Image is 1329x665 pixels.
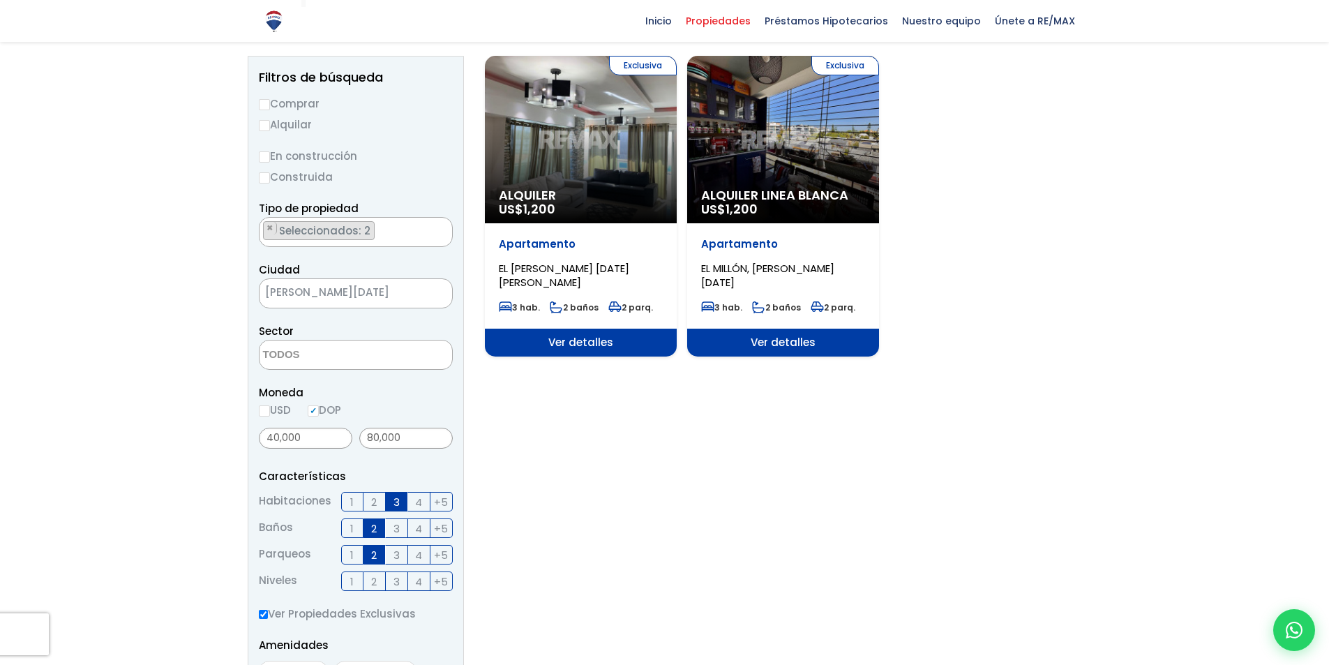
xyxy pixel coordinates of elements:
[726,200,758,218] span: 1,200
[434,493,448,511] span: +5
[485,56,677,357] a: Exclusiva Alquiler US$1,200 Apartamento EL [PERSON_NAME] [DATE][PERSON_NAME] 3 hab. 2 baños 2 par...
[437,221,445,235] button: Remove all items
[308,401,341,419] label: DOP
[259,99,270,110] input: Comprar
[393,520,400,537] span: 3
[371,546,377,564] span: 2
[259,610,268,619] input: Ver Propiedades Exclusivas
[499,188,663,202] span: Alquiler
[523,200,555,218] span: 1,200
[752,301,801,313] span: 2 baños
[266,222,273,234] span: ×
[701,301,742,313] span: 3 hab.
[308,405,319,417] input: DOP
[350,546,354,564] span: 1
[259,120,270,131] input: Alquilar
[811,301,855,313] span: 2 parq.
[259,636,453,654] p: Amenidades
[259,324,294,338] span: Sector
[259,172,270,184] input: Construida
[259,147,453,165] label: En construcción
[415,546,422,564] span: 4
[701,237,865,251] p: Apartamento
[415,520,422,537] span: 4
[350,573,354,590] span: 1
[415,493,422,511] span: 4
[371,573,377,590] span: 2
[499,261,629,290] span: EL [PERSON_NAME] [DATE][PERSON_NAME]
[608,301,653,313] span: 2 parq.
[264,222,277,234] button: Remove item
[259,70,453,84] h2: Filtros de búsqueda
[415,573,422,590] span: 4
[259,262,300,277] span: Ciudad
[687,329,879,357] span: Ver detalles
[371,520,377,537] span: 2
[701,261,834,290] span: EL MILLÓN, [PERSON_NAME][DATE]
[259,605,453,622] label: Ver Propiedades Exclusivas
[701,188,865,202] span: Alquiler Linea Blanca
[259,116,453,133] label: Alquilar
[437,222,444,234] span: ×
[259,571,297,591] span: Niveles
[260,218,267,248] textarea: Search
[499,200,555,218] span: US$
[259,151,270,163] input: En construcción
[393,493,400,511] span: 3
[260,341,395,371] textarea: Search
[434,546,448,564] span: +5
[259,384,453,401] span: Moneda
[259,468,453,485] p: Características
[262,9,286,33] img: Logo de REMAX
[701,200,758,218] span: US$
[434,573,448,590] span: +5
[499,301,540,313] span: 3 hab.
[417,283,438,305] button: Remove all items
[259,201,359,216] span: Tipo de propiedad
[263,221,375,240] li: APARTAMENTO
[278,223,374,238] span: Seleccionados: 2
[895,10,988,31] span: Nuestro equipo
[259,168,453,186] label: Construida
[350,520,354,537] span: 1
[259,545,311,565] span: Parqueos
[485,329,677,357] span: Ver detalles
[679,10,758,31] span: Propiedades
[359,428,453,449] input: Precio máximo
[259,428,352,449] input: Precio mínimo
[550,301,599,313] span: 2 baños
[371,493,377,511] span: 2
[260,283,417,302] span: SANTO DOMINGO DE GUZMÁN
[259,492,331,511] span: Habitaciones
[259,95,453,112] label: Comprar
[758,10,895,31] span: Préstamos Hipotecarios
[434,520,448,537] span: +5
[638,10,679,31] span: Inicio
[259,401,291,419] label: USD
[393,546,400,564] span: 3
[259,278,453,308] span: SANTO DOMINGO DE GUZMÁN
[393,573,400,590] span: 3
[259,518,293,538] span: Baños
[431,287,438,300] span: ×
[259,405,270,417] input: USD
[350,493,354,511] span: 1
[687,56,879,357] a: Exclusiva Alquiler Linea Blanca US$1,200 Apartamento EL MILLÓN, [PERSON_NAME][DATE] 3 hab. 2 baño...
[988,10,1082,31] span: Únete a RE/MAX
[811,56,879,75] span: Exclusiva
[609,56,677,75] span: Exclusiva
[499,237,663,251] p: Apartamento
